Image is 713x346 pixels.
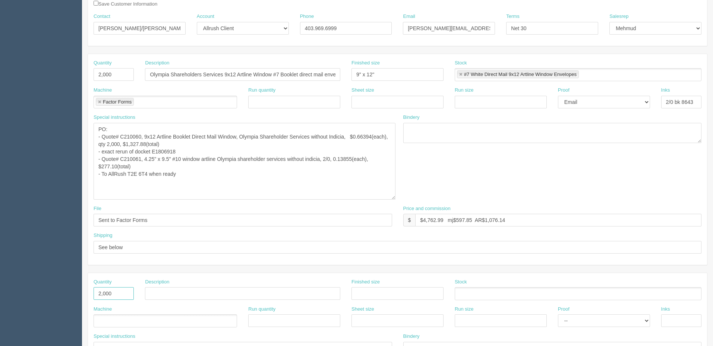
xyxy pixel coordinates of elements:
label: File [94,205,101,212]
label: Description [145,279,169,286]
label: Salesrep [609,13,628,20]
label: Machine [94,306,112,313]
label: Stock [455,279,467,286]
label: Description [145,60,169,67]
label: Special instructions [94,333,135,340]
label: Run quantity [248,306,275,313]
label: Inks [661,87,670,94]
label: Quantity [94,60,111,67]
label: Stock [455,60,467,67]
label: Run quantity [248,87,275,94]
label: Contact [94,13,110,20]
label: Proof [558,306,570,313]
label: Finished size [351,60,380,67]
label: Terms [506,13,519,20]
div: Factor Forms [103,99,132,104]
label: Bindery [403,333,420,340]
label: Account [197,13,214,20]
label: Inks [661,306,670,313]
label: Shipping [94,232,113,239]
label: Price and commission [403,205,451,212]
label: Finished size [351,279,380,286]
div: #7 White Direct Mail 9x12 Artline Window Envelopes [464,72,577,77]
label: Run size [455,87,474,94]
label: Email [403,13,415,20]
textarea: PO: - Quote# C207550 9x12 Artline Booklet Direct Mail Window, Olympia Shareholder Services withou... [94,123,395,200]
label: Run size [455,306,474,313]
label: Machine [94,87,112,94]
label: Proof [558,87,570,94]
label: Sheet size [351,87,374,94]
label: Sheet size [351,306,374,313]
label: Phone [300,13,314,20]
label: Bindery [403,114,420,121]
label: Quantity [94,279,111,286]
div: $ [403,214,416,226]
label: Special instructions [94,114,135,121]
